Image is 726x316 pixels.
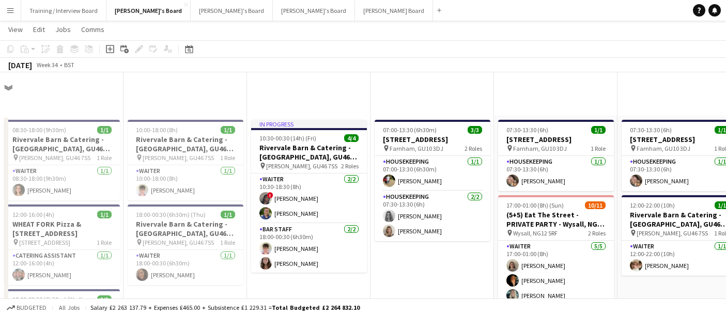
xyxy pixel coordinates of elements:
div: [DATE] [8,60,32,70]
span: [PERSON_NAME], GU46 7SS [19,154,90,162]
span: 1/1 [221,211,235,218]
span: Farnham, GU10 3DJ [637,145,690,152]
span: Farnham, GU10 3DJ [390,145,443,152]
app-card-role: Waiter1/118:00-00:30 (6h30m)[PERSON_NAME] [128,250,243,285]
span: 07:30-13:30 (6h) [630,126,672,134]
span: View [8,25,23,34]
span: 2 Roles [341,162,359,170]
span: 10:30-00:30 (14h) (Fri) [259,134,316,142]
app-card-role: Housekeeping1/107:00-13:30 (6h30m)[PERSON_NAME] [375,156,490,191]
span: 1/1 [97,295,112,303]
app-card-role: BAR STAFF2/218:00-00:30 (6h30m)[PERSON_NAME][PERSON_NAME] [251,224,367,274]
span: 18:00-00:30 (6h30m) (Wed) [12,295,83,303]
span: [PERSON_NAME], GU46 7SS [266,162,337,170]
app-job-card: 07:00-13:30 (6h30m)3/3[STREET_ADDRESS] Farnham, GU10 3DJ2 RolesHousekeeping1/107:00-13:30 (6h30m)... [375,120,490,241]
span: 10/11 [585,201,606,209]
span: 1/1 [591,126,606,134]
h3: [STREET_ADDRESS] [498,135,614,144]
span: 1/1 [97,126,112,134]
h3: WHEAT FORK Pizza & [STREET_ADDRESS] [4,219,120,238]
span: Farnham, GU10 3DJ [513,145,567,152]
span: [STREET_ADDRESS] [19,239,70,246]
span: ! [267,192,273,198]
span: 1 Role [97,239,112,246]
button: [PERSON_NAME]'s Board [191,1,273,21]
span: Budgeted [17,304,47,311]
span: 10:00-18:00 (8h) [136,126,178,134]
h3: [STREET_ADDRESS] [375,135,490,144]
span: Total Budgeted £2 264 832.10 [272,304,360,311]
a: Comms [77,23,109,36]
span: 07:00-13:30 (6h30m) [383,126,437,134]
span: 1 Role [220,154,235,162]
app-job-card: 12:00-16:00 (4h)1/1WHEAT FORK Pizza & [STREET_ADDRESS] [STREET_ADDRESS]1 RoleCatering Assistant1/... [4,204,120,285]
span: 18:00-00:30 (6h30m) (Thu) [136,211,206,218]
button: [PERSON_NAME]'s Board [106,1,191,21]
app-job-card: 08:30-18:00 (9h30m)1/1Rivervale Barn & Catering - [GEOGRAPHIC_DATA], GU46 7SS [PERSON_NAME], GU46... [4,120,120,200]
app-card-role: Waiter2/210:30-18:30 (8h)![PERSON_NAME][PERSON_NAME] [251,173,367,224]
span: All jobs [57,304,82,311]
div: BST [64,61,74,69]
span: Comms [81,25,104,34]
h3: Rivervale Barn & Catering - [GEOGRAPHIC_DATA], GU46 7SS [251,143,367,162]
app-card-role: Waiter1/110:00-18:00 (8h)[PERSON_NAME] [128,165,243,200]
button: [PERSON_NAME] Board [355,1,433,21]
app-job-card: 18:00-00:30 (6h30m) (Thu)1/1Rivervale Barn & Catering - [GEOGRAPHIC_DATA], GU46 7SS [PERSON_NAME]... [128,204,243,285]
span: Wysall, NG12 5RF [513,229,558,237]
span: 08:30-18:00 (9h30m) [12,126,66,134]
a: Jobs [51,23,75,36]
span: 12:00-16:00 (4h) [12,211,54,218]
span: 1/1 [221,126,235,134]
span: 1 Role [220,239,235,246]
span: 2 Roles [588,229,606,237]
h3: Rivervale Barn & Catering - [GEOGRAPHIC_DATA], GU46 7SS [4,135,120,153]
span: 1 Role [591,145,606,152]
button: Budgeted [5,302,48,313]
app-job-card: In progress10:30-00:30 (14h) (Fri)4/4Rivervale Barn & Catering - [GEOGRAPHIC_DATA], GU46 7SS [PER... [251,120,367,273]
span: 4/4 [344,134,359,142]
app-job-card: 07:30-13:30 (6h)1/1[STREET_ADDRESS] Farnham, GU10 3DJ1 RoleHousekeeping1/107:30-13:30 (6h)[PERSON... [498,120,614,191]
span: 2 Roles [465,145,482,152]
span: 1 Role [97,154,112,162]
span: Week 34 [34,61,60,69]
span: Edit [33,25,45,34]
span: [PERSON_NAME], GU46 7SS [143,239,214,246]
span: Jobs [55,25,71,34]
app-job-card: 10:00-18:00 (8h)1/1Rivervale Barn & Catering - [GEOGRAPHIC_DATA], GU46 7SS [PERSON_NAME], GU46 7S... [128,120,243,200]
button: Training / Interview Board [21,1,106,21]
span: 3/3 [468,126,482,134]
a: Edit [29,23,49,36]
h3: Rivervale Barn & Catering - [GEOGRAPHIC_DATA], GU46 7SS [128,219,243,238]
h3: (5+5) Eat The Street - PRIVATE PARTY - Wysall, NG12 5RF [498,210,614,229]
app-card-role: Catering Assistant1/112:00-16:00 (4h)[PERSON_NAME] [4,250,120,285]
h3: Rivervale Barn & Catering - [GEOGRAPHIC_DATA], GU46 7SS [128,135,243,153]
span: 12:00-22:00 (10h) [630,201,675,209]
span: 1/1 [97,211,112,218]
span: 17:00-01:00 (8h) (Sun) [506,201,564,209]
app-card-role: Housekeeping2/207:30-13:30 (6h)[PERSON_NAME][PERSON_NAME] [375,191,490,241]
span: 07:30-13:30 (6h) [506,126,548,134]
button: [PERSON_NAME]'s Board [273,1,355,21]
span: [PERSON_NAME], GU46 7SS [143,154,214,162]
span: [PERSON_NAME], GU46 7SS [637,229,708,237]
a: View [4,23,27,36]
app-card-role: Waiter1/108:30-18:00 (9h30m)[PERSON_NAME] [4,165,120,200]
div: In progress [251,120,367,128]
app-card-role: Housekeeping1/107:30-13:30 (6h)[PERSON_NAME] [498,156,614,191]
div: Salary £2 263 137.79 + Expenses £465.00 + Subsistence £1 229.31 = [90,304,360,311]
